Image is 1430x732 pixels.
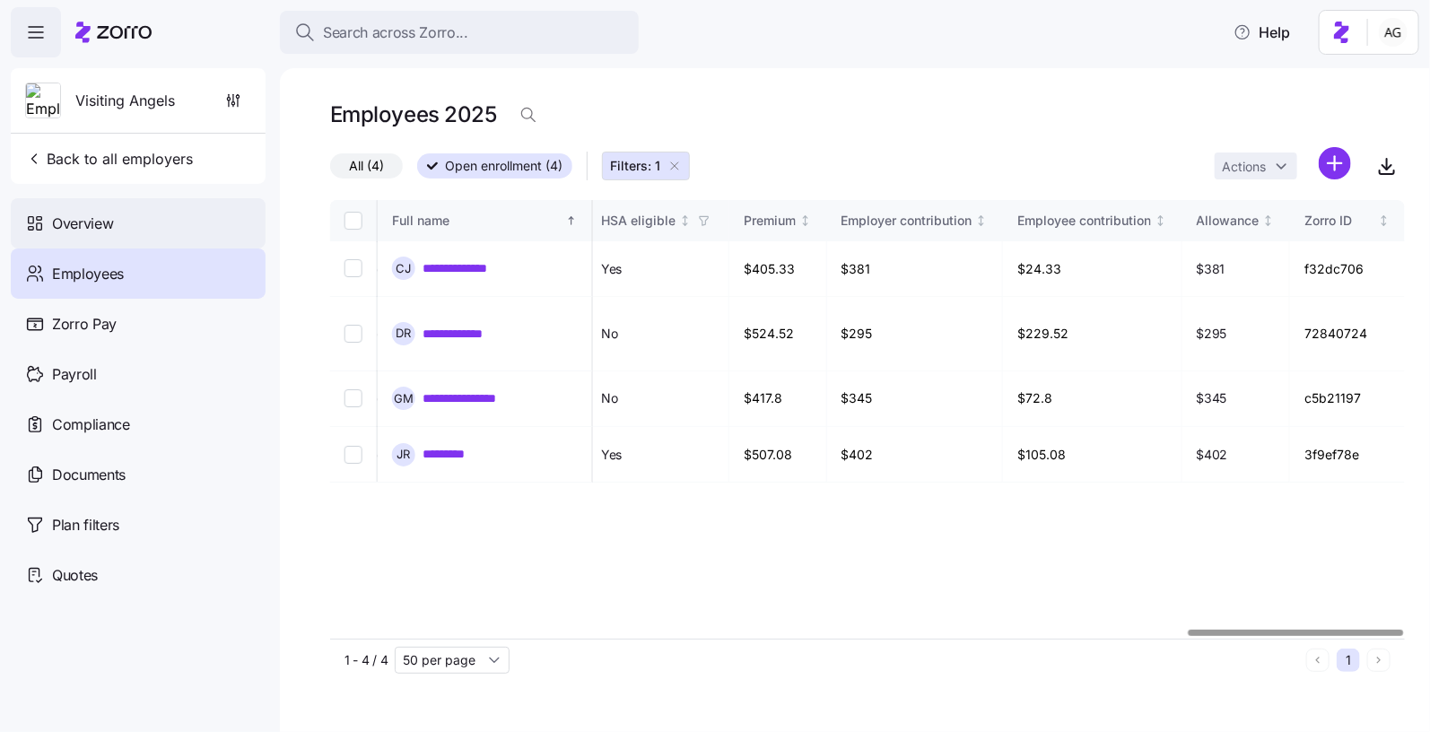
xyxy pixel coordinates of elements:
button: Next page [1367,649,1391,672]
button: Back to all employers [18,141,200,177]
button: Filters: 1 [602,152,690,180]
button: Help [1219,14,1304,50]
td: $229.52 [1003,297,1182,371]
span: Payroll [52,363,97,386]
div: Premium [744,211,796,231]
span: Visiting Angels [75,90,175,112]
span: No [601,325,617,343]
th: Employer contributionNot sorted [827,200,1004,241]
a: Plan filters [11,500,266,550]
span: All (4) [349,154,384,178]
button: Search across Zorro... [280,11,639,54]
td: $507.08 [729,427,827,483]
a: Employees [11,248,266,299]
span: $345 [1197,389,1227,407]
a: Compliance [11,399,266,449]
td: $345 [827,371,1004,427]
span: Employees [52,263,124,285]
div: Not sorted [975,214,988,227]
a: Quotes [11,550,266,600]
input: Select all records [344,212,362,230]
input: Select record 1 [344,259,362,277]
span: 1 - 4 / 4 [344,651,388,669]
div: Not sorted [679,214,692,227]
span: Zorro Pay [52,313,117,335]
th: Zorro IDNot sorted [1290,200,1405,241]
span: Documents [52,464,126,486]
div: HSA eligible [601,211,676,231]
td: $405.33 [729,241,827,297]
span: Open enrollment (4) [445,154,562,178]
a: Zorro Pay [11,299,266,349]
button: Previous page [1306,649,1330,672]
span: J R [397,449,411,460]
div: Employee contribution [1017,211,1151,231]
span: $402 [1197,446,1228,464]
span: $295 [1197,325,1227,343]
th: AllowanceNot sorted [1182,200,1291,241]
th: Employee contributionNot sorted [1003,200,1182,241]
a: Payroll [11,349,266,399]
button: 1 [1337,649,1360,672]
span: Quotes [52,564,98,587]
div: Not sorted [1378,214,1391,227]
div: Not sorted [1155,214,1167,227]
td: $295 [827,297,1004,371]
td: $524.52 [729,297,827,371]
span: Help [1234,22,1290,43]
span: Actions [1222,161,1266,173]
h1: Employees 2025 [330,100,496,128]
button: Actions [1215,152,1297,179]
span: Search across Zorro... [323,22,468,44]
th: PremiumNot sorted [729,200,827,241]
span: G M [394,393,414,405]
svg: add icon [1319,147,1351,179]
input: Select record 2 [344,325,362,343]
td: $24.33 [1003,241,1182,297]
th: HSA eligibleNot sorted [587,200,729,241]
td: c5b21197 [1290,371,1405,427]
span: D R [397,327,412,339]
span: Yes [601,260,622,278]
input: Select record 3 [344,389,362,407]
span: Compliance [52,414,130,436]
td: 3f9ef78e [1290,427,1405,483]
span: $381 [1197,260,1225,278]
td: $105.08 [1003,427,1182,483]
td: $417.8 [729,371,827,427]
span: Overview [52,213,113,235]
td: 72840724 [1290,297,1405,371]
div: Not sorted [1262,214,1275,227]
a: Overview [11,198,266,248]
span: Filters: 1 [610,157,660,175]
span: No [601,389,617,407]
img: 5fc55c57e0610270ad857448bea2f2d5 [1379,18,1408,47]
img: Employer logo [26,83,60,119]
div: Not sorted [799,214,812,227]
td: f32dc706 [1290,241,1405,297]
span: Yes [601,446,622,464]
td: $381 [827,241,1004,297]
td: $402 [827,427,1004,483]
div: Allowance [1197,211,1260,231]
a: Documents [11,449,266,500]
td: $72.8 [1003,371,1182,427]
span: Back to all employers [25,148,193,170]
input: Select record 4 [344,446,362,464]
div: Full name [392,211,562,231]
span: Plan filters [52,514,119,536]
div: Zorro ID [1304,211,1375,231]
th: Full nameSorted ascending [378,200,593,241]
div: Sorted ascending [565,214,578,227]
div: Employer contribution [841,211,972,231]
span: C J [397,263,412,274]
